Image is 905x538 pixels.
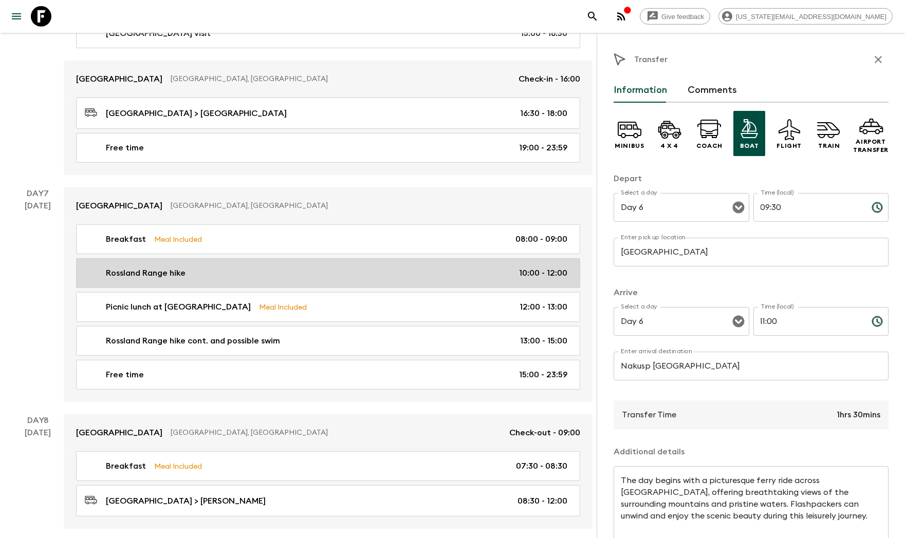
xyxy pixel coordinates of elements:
[837,409,880,421] p: 1hrs 30mins
[171,74,510,84] p: [GEOGRAPHIC_DATA], [GEOGRAPHIC_DATA]
[660,142,678,150] p: 4 x 4
[76,18,580,48] a: [GEOGRAPHIC_DATA] visit15:00 - 16:30
[634,53,668,66] p: Transfer
[64,414,593,451] a: [GEOGRAPHIC_DATA][GEOGRAPHIC_DATA], [GEOGRAPHIC_DATA]Check-out - 09:00
[519,73,580,85] p: Check-in - 16:00
[615,142,644,150] p: Minibus
[76,258,580,288] a: Rossland Range hike10:00 - 12:00
[520,107,567,120] p: 16:30 - 18:00
[171,428,501,438] p: [GEOGRAPHIC_DATA], [GEOGRAPHIC_DATA]
[614,172,889,185] p: Depart
[614,78,667,103] button: Information
[621,188,657,197] label: Select a day
[509,427,580,439] p: Check-out - 09:00
[640,8,710,25] a: Give feedback
[106,301,251,313] p: Picnic lunch at [GEOGRAPHIC_DATA]
[76,73,162,85] p: [GEOGRAPHIC_DATA]
[730,13,892,21] span: [US_STATE][EMAIL_ADDRESS][DOMAIN_NAME]
[520,335,567,347] p: 13:00 - 15:00
[106,107,287,120] p: [GEOGRAPHIC_DATA] > [GEOGRAPHIC_DATA]
[76,360,580,390] a: Free time15:00 - 23:59
[76,485,580,516] a: [GEOGRAPHIC_DATA] > [PERSON_NAME]08:30 - 12:00
[519,267,567,279] p: 10:00 - 12:00
[519,142,567,154] p: 19:00 - 23:59
[76,427,162,439] p: [GEOGRAPHIC_DATA]
[731,314,746,329] button: Open
[76,292,580,322] a: Picnic lunch at [GEOGRAPHIC_DATA]Meal Included12:00 - 13:00
[76,98,580,129] a: [GEOGRAPHIC_DATA] > [GEOGRAPHIC_DATA]16:30 - 18:00
[696,142,723,150] p: Coach
[12,414,64,427] p: Day 8
[818,142,840,150] p: Train
[740,142,759,150] p: Boat
[106,335,280,347] p: Rossland Range hike cont. and possible swim
[64,187,593,224] a: [GEOGRAPHIC_DATA][GEOGRAPHIC_DATA], [GEOGRAPHIC_DATA]
[76,133,580,163] a: Free time19:00 - 23:59
[106,233,146,245] p: Breakfast
[621,347,693,356] label: Enter arrival destination
[621,475,881,534] textarea: The day begins with a picturesque ferry ride across [GEOGRAPHIC_DATA], offering breathtaking view...
[76,326,580,356] a: Rossland Range hike cont. and possible swim13:00 - 15:00
[622,409,676,421] p: Transfer Time
[753,307,863,336] input: hh:mm
[761,188,794,197] label: Time (local)
[259,301,307,313] p: Meal Included
[76,200,162,212] p: [GEOGRAPHIC_DATA]
[106,27,211,40] p: [GEOGRAPHIC_DATA] visit
[621,302,657,311] label: Select a day
[853,138,889,154] p: Airport Transfer
[106,267,186,279] p: Rossland Range hike
[76,224,580,254] a: BreakfastMeal Included08:00 - 09:00
[106,460,146,472] p: Breakfast
[76,451,580,481] a: BreakfastMeal Included07:30 - 08:30
[688,78,737,103] button: Comments
[12,187,64,200] p: Day 7
[516,460,567,472] p: 07:30 - 08:30
[614,286,889,299] p: Arrive
[718,8,893,25] div: [US_STATE][EMAIL_ADDRESS][DOMAIN_NAME]
[753,193,863,222] input: hh:mm
[106,369,144,381] p: Free time
[518,495,567,507] p: 08:30 - 12:00
[867,197,888,218] button: Choose time, selected time is 9:30 AM
[761,302,794,311] label: Time (local)
[515,233,567,245] p: 08:00 - 09:00
[154,234,202,245] p: Meal Included
[731,200,746,215] button: Open
[25,200,51,402] div: [DATE]
[64,61,593,98] a: [GEOGRAPHIC_DATA][GEOGRAPHIC_DATA], [GEOGRAPHIC_DATA]Check-in - 16:00
[867,311,888,332] button: Choose time, selected time is 11:00 AM
[171,201,572,211] p: [GEOGRAPHIC_DATA], [GEOGRAPHIC_DATA]
[614,446,889,458] p: Additional details
[582,6,603,27] button: search adventures
[777,142,802,150] p: Flight
[521,27,567,40] p: 15:00 - 16:30
[520,301,567,313] p: 12:00 - 13:00
[154,460,202,472] p: Meal Included
[106,495,266,507] p: [GEOGRAPHIC_DATA] > [PERSON_NAME]
[106,142,144,154] p: Free time
[519,369,567,381] p: 15:00 - 23:59
[621,233,686,242] label: Enter pick up location
[656,13,710,21] span: Give feedback
[6,6,27,27] button: menu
